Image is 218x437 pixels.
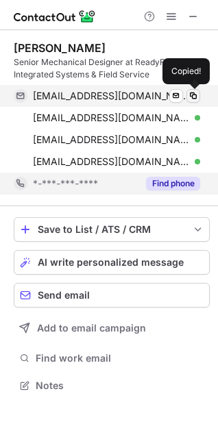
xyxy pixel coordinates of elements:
span: [EMAIL_ADDRESS][DOMAIN_NAME] [33,155,190,168]
button: Reveal Button [146,177,200,190]
button: Find work email [14,349,210,368]
div: Save to List / ATS / CRM [38,224,186,235]
button: Send email [14,283,210,308]
span: Notes [36,379,204,392]
div: Senior Mechanical Designer at ReadyFlo - Integrated Systems & Field Service [14,56,210,81]
img: ContactOut v5.3.10 [14,8,96,25]
span: Send email [38,290,90,301]
button: Add to email campaign [14,316,210,340]
span: Find work email [36,352,204,364]
span: [EMAIL_ADDRESS][DOMAIN_NAME] [33,90,190,102]
span: Add to email campaign [37,323,146,334]
span: [EMAIL_ADDRESS][DOMAIN_NAME] [33,134,190,146]
div: [PERSON_NAME] [14,41,106,55]
span: AI write personalized message [38,257,184,268]
button: AI write personalized message [14,250,210,275]
button: save-profile-one-click [14,217,210,242]
button: Notes [14,376,210,395]
span: [EMAIL_ADDRESS][DOMAIN_NAME] [33,112,190,124]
